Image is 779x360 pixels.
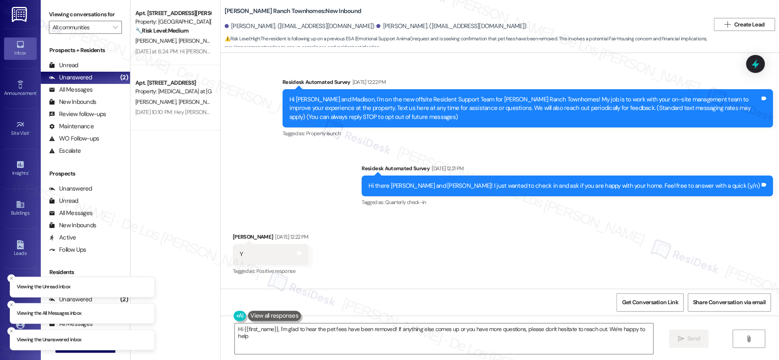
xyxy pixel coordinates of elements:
strong: ⚠️ Risk Level: High [225,35,260,42]
a: Leads [4,238,37,260]
span: Create Lead [734,20,764,29]
div: All Messages [49,86,93,94]
b: [PERSON_NAME] Ranch Townhomes: New Inbound [225,7,361,15]
a: Insights • [4,158,37,180]
div: Unanswered [49,184,92,193]
span: Get Conversation Link [622,298,678,307]
div: Tagged as: [362,196,773,208]
span: Property launch [306,130,340,137]
div: WO Follow-ups [49,134,99,143]
p: Viewing the Unanswered inbox [17,336,82,344]
div: [PERSON_NAME]. ([EMAIL_ADDRESS][DOMAIN_NAME]) [376,22,526,31]
i:  [677,336,684,342]
a: Site Visit • [4,118,37,140]
span: [PERSON_NAME] [135,37,179,44]
div: Property: [MEDICAL_DATA] at [GEOGRAPHIC_DATA] [135,87,211,96]
div: [DATE] at 6:24 PM: Hi [PERSON_NAME], we had a package mailed to us but we haven't received it in ... [135,48,648,55]
input: All communities [53,21,109,34]
div: Property: [GEOGRAPHIC_DATA][PERSON_NAME] [135,18,211,26]
div: Tagged as: [233,265,309,277]
button: Close toast [7,327,15,335]
div: [PERSON_NAME]. ([EMAIL_ADDRESS][DOMAIN_NAME]) [225,22,375,31]
span: [PERSON_NAME] [178,37,219,44]
a: Account [4,318,37,340]
button: Share Conversation via email [688,293,771,312]
div: Active [49,233,76,242]
button: Create Lead [714,18,775,31]
a: Inbox [4,37,37,59]
button: Close toast [7,274,15,282]
textarea: Hi {{first_name}}, I'm glad to hear the pet fees have been removed! If anything else comes up or ... [235,323,653,354]
div: [PERSON_NAME] [233,233,309,244]
div: Escalate [49,147,81,155]
div: Unanswered [49,73,92,82]
p: Viewing the All Messages inbox [17,310,82,317]
a: Templates • [4,278,37,300]
a: Buildings [4,198,37,220]
span: Positive response [256,268,296,274]
div: (2) [118,71,130,84]
div: New Inbounds [49,98,96,106]
span: • [36,89,38,95]
div: Tagged as: [282,127,773,139]
div: Prospects [41,169,130,178]
strong: 🔧 Risk Level: Medium [135,27,188,34]
div: [DATE] 12:21 PM [430,164,463,173]
label: Viewing conversations for [49,8,122,21]
div: Unread [49,61,78,70]
i:  [746,336,752,342]
button: Close toast [7,301,15,309]
div: Residesk Automated Survey [282,78,773,89]
span: Share Conversation via email [693,298,766,307]
div: New Inbounds [49,221,96,230]
span: [PERSON_NAME] [PERSON_NAME] [178,98,263,105]
span: • [29,129,31,135]
p: Viewing the Unread inbox [17,283,70,291]
div: Residents [41,268,130,277]
i:  [113,24,117,31]
div: Unread [49,197,78,205]
div: Review follow-ups [49,110,106,119]
div: [DATE] 12:22 PM [273,233,308,241]
div: Apt. [STREET_ADDRESS][PERSON_NAME] [135,9,211,18]
div: All Messages [49,209,93,217]
span: [PERSON_NAME] [135,98,179,105]
div: Y [240,250,243,259]
div: Apt. [STREET_ADDRESS] [135,79,211,87]
span: Send [687,334,700,343]
div: [DATE] 12:22 PM [351,78,386,86]
div: Maintenance [49,122,94,131]
i:  [724,21,730,28]
div: Hi there [PERSON_NAME] and [PERSON_NAME]! I just wanted to check in and ask if you are happy with... [369,182,760,190]
span: • [28,169,29,175]
button: Get Conversation Link [616,293,683,312]
div: Hi [PERSON_NAME] and Madison, I'm on the new offsite Resident Support Team for [PERSON_NAME] Ranc... [289,95,760,121]
span: Quarterly check-in [385,199,426,206]
div: Prospects + Residents [41,46,130,55]
img: ResiDesk Logo [12,7,29,22]
button: Send [669,329,708,348]
div: Residesk Automated Survey [362,164,773,176]
span: : The resident is following up on a previous ESA (Emotional Support Animal) request and is seekin... [225,35,710,52]
div: [DATE] 10:10 PM: Hey [PERSON_NAME] and [PERSON_NAME], we appreciate your text! We'll be back at 1... [135,108,549,116]
div: Follow Ups [49,246,86,254]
